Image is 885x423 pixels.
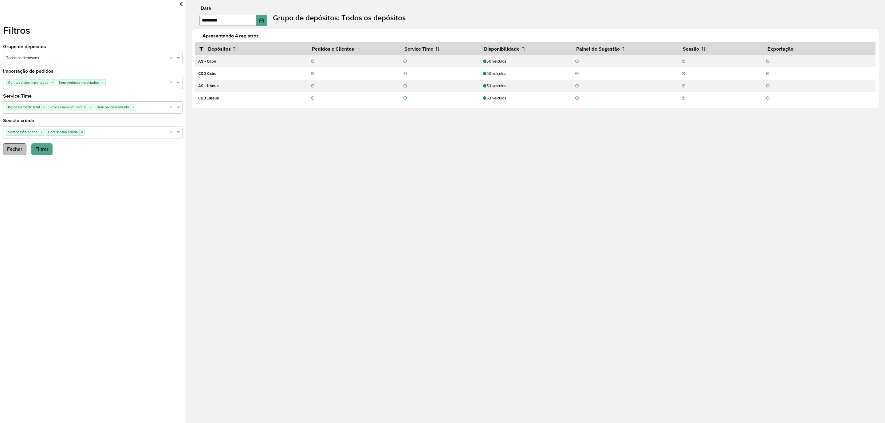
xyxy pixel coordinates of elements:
[3,23,30,38] label: Filtros
[403,72,407,76] i: Não realizada
[46,129,79,135] span: Com sessão criada
[682,96,685,100] i: Não realizada
[88,104,93,111] span: ×
[131,104,136,111] span: ×
[199,46,208,51] i: Abrir/fechar filtros
[57,80,100,86] span: Sem pedidos importados
[403,60,407,64] i: Não realizada
[682,84,685,88] i: Não realizada
[198,95,219,101] strong: CDD Ilheus
[311,72,314,76] i: Não realizada
[170,129,175,135] span: Clear all
[678,42,763,55] th: Sessão
[100,80,105,86] span: ×
[3,143,26,155] button: Fechar
[6,104,41,110] span: Processamento total
[763,42,876,55] th: Exportação
[682,60,685,64] i: Não realizada
[6,80,50,86] span: Com pedidos importados
[403,84,407,88] i: Não realizada
[575,72,579,76] i: Não realizada
[403,96,407,100] i: Não realizada
[3,43,46,50] label: Grupo de depósitos
[41,104,47,111] span: ×
[256,15,268,26] button: Choose Date
[572,42,678,55] th: Painel de Sugestão
[50,80,55,86] span: ×
[483,95,568,101] div: 53 veículos
[400,42,480,55] th: Service Time
[198,59,216,64] strong: AS - Cabo
[483,71,568,76] div: 50 veículos
[766,60,769,64] i: Não realizada
[311,96,314,100] i: Não realizada
[6,129,39,135] span: Sem sessão criada
[766,84,769,88] i: Não realizada
[201,5,211,12] label: Data
[3,92,32,100] label: Service Time
[766,72,769,76] i: Não realizada
[483,83,568,89] div: 53 veículos
[198,71,216,76] strong: CDD Cabo
[311,60,314,64] i: Não realizada
[682,72,685,76] i: Não realizada
[170,80,175,86] span: Clear all
[575,84,579,88] i: Não realizada
[3,117,34,124] label: Sessão criada
[3,68,53,75] label: Importação de pedidos
[170,55,175,61] span: Clear all
[766,96,769,100] i: Não realizada
[311,84,314,88] i: Não realizada
[273,12,406,23] label: Grupo de depósitos: Todos os depósitos
[39,129,44,135] span: ×
[170,104,175,111] span: Clear all
[198,83,218,88] strong: AS - Ilheus
[95,104,131,110] span: Sem processamento
[49,104,88,110] span: Processamento parcial
[575,60,579,64] i: Não realizada
[79,129,85,135] span: ×
[480,42,572,55] th: Disponibilidade
[308,42,400,55] th: Pedidos e Clientes
[483,58,568,64] div: 50 veículos
[195,42,308,55] th: Depósitos
[31,143,53,155] button: Filtrar
[575,96,579,100] i: Não realizada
